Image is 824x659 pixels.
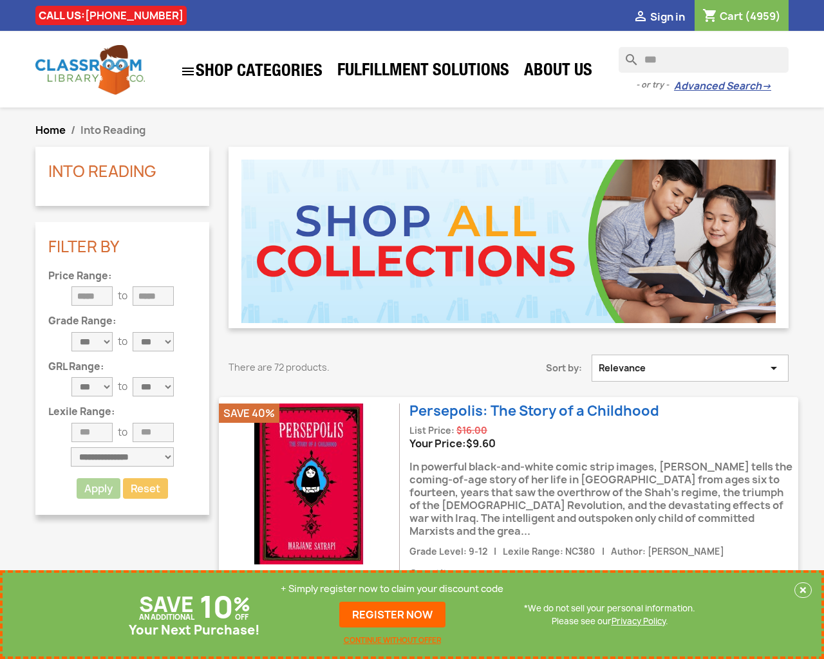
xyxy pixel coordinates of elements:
a: Reset [123,478,168,499]
p: There are 72 products. [229,361,451,374]
span: → [762,80,771,93]
i:  [633,10,648,25]
span: Quantity [409,568,798,580]
p: to [118,290,127,302]
button: Apply [77,478,120,499]
span: Into Reading [80,123,145,137]
span: Sort by: [470,362,592,375]
a: SHOP CATEGORIES [174,57,329,86]
p: Grade Range: [48,316,196,327]
button: Sort by selection [592,355,789,382]
img: Classroom Library Company [35,45,145,95]
a: Home [35,123,66,137]
span: | [597,546,608,557]
span: - or try - [636,79,674,91]
span: List Price: [409,425,454,436]
i:  [766,362,782,375]
img: CLC_All_Products.jpg [241,160,776,323]
i: search [619,47,634,62]
div: Your Price: [409,437,798,450]
p: Lexile Range: [48,407,196,418]
div: In powerful black-and-white comic strip images, [PERSON_NAME] tells the coming-of-age story of he... [409,450,798,544]
p: to [118,426,127,439]
span: Sign in [650,10,685,24]
img: Persepolis: The Story of a Childhood [229,404,389,564]
p: to [118,335,127,348]
a: About Us [518,59,599,85]
span: Grade Level: 9-12 [409,546,487,557]
span: Lexile Range: NC380 [503,546,595,557]
input: Search [619,47,789,73]
a: Persepolis: The Story of a Childhood [409,402,659,420]
a: Advanced Search→ [674,80,771,93]
div: CALL US: [35,6,187,25]
li: Save 40% [219,404,279,423]
a: [PHONE_NUMBER] [85,8,183,23]
p: Price Range: [48,271,196,282]
span: Price [466,436,496,450]
span: Cart [720,9,743,23]
p: to [118,380,127,393]
a: Shopping cart link containing 4959 product(s) [702,9,781,23]
a: Into Reading [48,160,156,182]
p: GRL Range: [48,362,196,373]
span: Author: [PERSON_NAME] [611,546,724,557]
span: (4959) [745,9,781,23]
a:  Sign in [633,10,685,24]
i:  [180,64,196,79]
span: Regular price [456,424,487,437]
span: | [489,546,501,557]
a: Fulfillment Solutions [331,59,516,85]
p: Filter By [48,238,196,255]
i: shopping_cart [702,9,718,24]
